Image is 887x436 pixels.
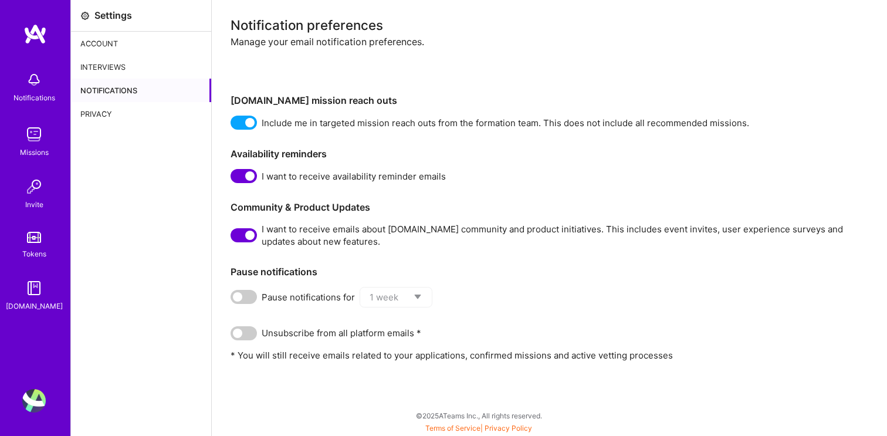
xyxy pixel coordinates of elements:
[70,401,887,430] div: © 2025 ATeams Inc., All rights reserved.
[231,95,868,106] h3: [DOMAIN_NAME] mission reach outs
[25,198,43,211] div: Invite
[262,117,749,129] span: Include me in targeted mission reach outs from the formation team. This does not include all reco...
[262,291,355,303] span: Pause notifications for
[22,123,46,146] img: teamwork
[22,175,46,198] img: Invite
[22,389,46,413] img: User Avatar
[231,202,868,213] h3: Community & Product Updates
[22,248,46,260] div: Tokens
[6,300,63,312] div: [DOMAIN_NAME]
[231,266,868,278] h3: Pause notifications
[425,424,532,432] span: |
[23,23,47,45] img: logo
[94,9,132,22] div: Settings
[27,232,41,243] img: tokens
[262,223,868,248] span: I want to receive emails about [DOMAIN_NAME] community and product initiatives. This includes eve...
[425,424,480,432] a: Terms of Service
[71,32,211,55] div: Account
[71,102,211,126] div: Privacy
[80,11,90,21] i: icon Settings
[22,68,46,92] img: bell
[22,276,46,300] img: guide book
[19,389,49,413] a: User Avatar
[20,146,49,158] div: Missions
[485,424,532,432] a: Privacy Policy
[13,92,55,104] div: Notifications
[231,349,868,361] p: * You will still receive emails related to your applications, confirmed missions and active vetti...
[262,170,446,182] span: I want to receive availability reminder emails
[71,55,211,79] div: Interviews
[71,79,211,102] div: Notifications
[231,148,868,160] h3: Availability reminders
[231,36,868,86] div: Manage your email notification preferences.
[262,327,421,339] span: Unsubscribe from all platform emails *
[231,19,868,31] div: Notification preferences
